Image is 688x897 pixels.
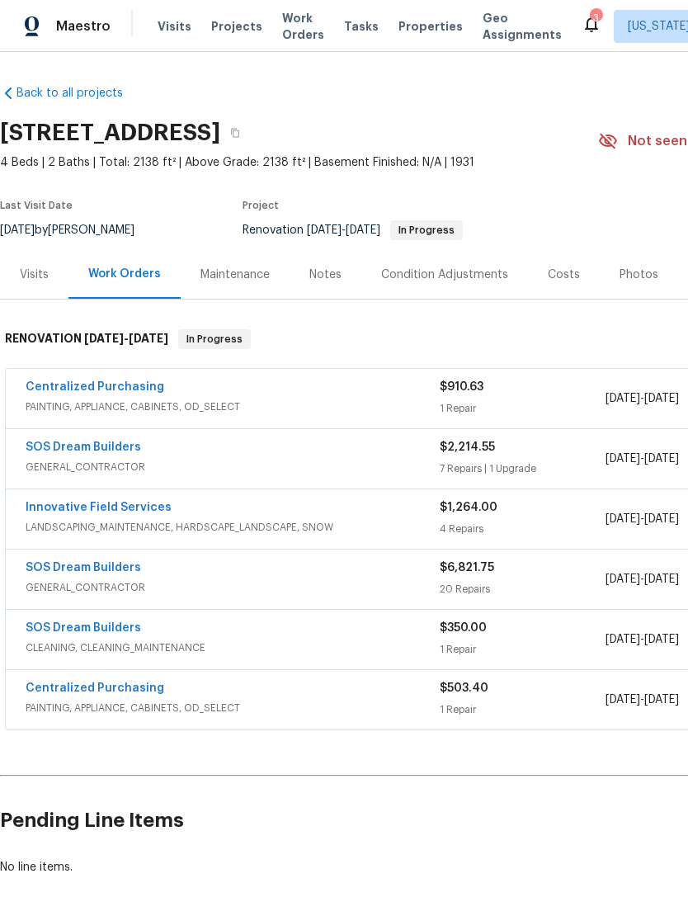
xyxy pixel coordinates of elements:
[26,700,440,716] span: PAINTING, APPLIANCE, CABINETS, OD_SELECT
[644,694,679,706] span: [DATE]
[220,118,250,148] button: Copy Address
[644,453,679,465] span: [DATE]
[26,399,440,415] span: PAINTING, APPLIANCE, CABINETS, OD_SELECT
[644,634,679,645] span: [DATE]
[307,224,380,236] span: -
[440,381,483,393] span: $910.63
[344,21,379,32] span: Tasks
[129,333,168,344] span: [DATE]
[243,224,463,236] span: Renovation
[606,513,640,525] span: [DATE]
[606,692,679,708] span: -
[381,267,508,283] div: Condition Adjustments
[88,266,161,282] div: Work Orders
[606,453,640,465] span: [DATE]
[440,521,606,537] div: 4 Repairs
[26,682,164,694] a: Centralized Purchasing
[398,18,463,35] span: Properties
[84,333,124,344] span: [DATE]
[307,224,342,236] span: [DATE]
[606,634,640,645] span: [DATE]
[440,441,495,453] span: $2,214.55
[606,511,679,527] span: -
[644,574,679,585] span: [DATE]
[56,18,111,35] span: Maestro
[26,640,440,656] span: CLEANING, CLEANING_MAINTENANCE
[26,519,440,536] span: LANDSCAPING_MAINTENANCE, HARDSCAPE_LANDSCAPE, SNOW
[26,441,141,453] a: SOS Dream Builders
[309,267,342,283] div: Notes
[606,571,679,588] span: -
[606,451,679,467] span: -
[26,622,141,634] a: SOS Dream Builders
[606,574,640,585] span: [DATE]
[26,381,164,393] a: Centralized Purchasing
[243,201,279,210] span: Project
[346,224,380,236] span: [DATE]
[620,267,658,283] div: Photos
[440,641,606,658] div: 1 Repair
[200,267,270,283] div: Maintenance
[440,701,606,718] div: 1 Repair
[483,10,562,43] span: Geo Assignments
[26,579,440,596] span: GENERAL_CONTRACTOR
[644,393,679,404] span: [DATE]
[606,393,640,404] span: [DATE]
[644,513,679,525] span: [DATE]
[26,502,172,513] a: Innovative Field Services
[440,682,488,694] span: $503.40
[440,622,487,634] span: $350.00
[180,331,249,347] span: In Progress
[440,581,606,597] div: 20 Repairs
[440,502,497,513] span: $1,264.00
[606,694,640,706] span: [DATE]
[211,18,262,35] span: Projects
[548,267,580,283] div: Costs
[26,459,440,475] span: GENERAL_CONTRACTOR
[606,390,679,407] span: -
[26,562,141,574] a: SOS Dream Builders
[84,333,168,344] span: -
[440,460,606,477] div: 7 Repairs | 1 Upgrade
[440,400,606,417] div: 1 Repair
[5,329,168,349] h6: RENOVATION
[392,225,461,235] span: In Progress
[158,18,191,35] span: Visits
[282,10,324,43] span: Work Orders
[20,267,49,283] div: Visits
[440,562,494,574] span: $6,821.75
[606,631,679,648] span: -
[590,10,601,26] div: 3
